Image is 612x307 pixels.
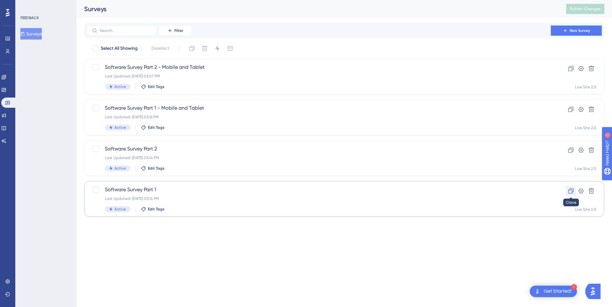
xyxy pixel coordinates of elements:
[544,288,572,295] div: Get Started!
[84,4,550,13] div: Surveys
[105,196,533,201] div: Last Updated: [DATE] 03:14 PM
[105,104,533,112] span: Software Survey Part 1 - Mobile and Tablet
[146,43,175,54] button: Deselect
[20,15,39,20] div: FEEDBACK
[15,2,40,9] span: Need Help?
[534,288,541,295] img: launcher-image-alternative-text
[174,28,183,33] span: Filter
[575,166,596,171] div: Live Site 2.0
[148,84,164,89] span: Edit Tags
[44,3,46,8] div: 1
[105,186,533,194] span: Software Survey Part 1
[575,84,596,90] div: Live Site 2.0
[151,45,169,52] span: Deselect
[105,74,533,79] div: Last Updated: [DATE] 03:07 PM
[20,28,42,40] button: Surveys
[114,84,126,89] span: Active
[114,166,126,171] span: Active
[159,26,191,36] button: Filter
[100,28,151,33] input: Search
[141,207,164,212] button: Edit Tags
[575,207,596,212] div: Live Site 2.0
[148,125,164,130] span: Edit Tags
[101,45,138,52] span: Select All Showing
[141,166,164,171] button: Edit Tags
[114,207,126,212] span: Active
[105,114,533,120] div: Last Updated: [DATE] 03:16 PM
[570,6,601,11] span: Publish Changes
[148,207,164,212] span: Edit Tags
[585,282,604,301] iframe: UserGuiding AI Assistant Launcher
[551,26,602,36] button: New Survey
[105,155,533,160] div: Last Updated: [DATE] 03:14 PM
[141,125,164,130] button: Edit Tags
[575,125,596,130] div: Live Site 2.0
[105,63,533,71] span: Software Survey Part 2 - Mobile and Tablet
[571,284,577,290] div: 1
[114,125,126,130] span: Active
[105,145,533,153] span: Software Survey Part 2
[570,28,590,33] span: New Survey
[148,166,164,171] span: Edit Tags
[141,84,164,89] button: Edit Tags
[530,286,577,297] div: Open Get Started! checklist, remaining modules: 1
[566,4,604,14] button: Publish Changes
